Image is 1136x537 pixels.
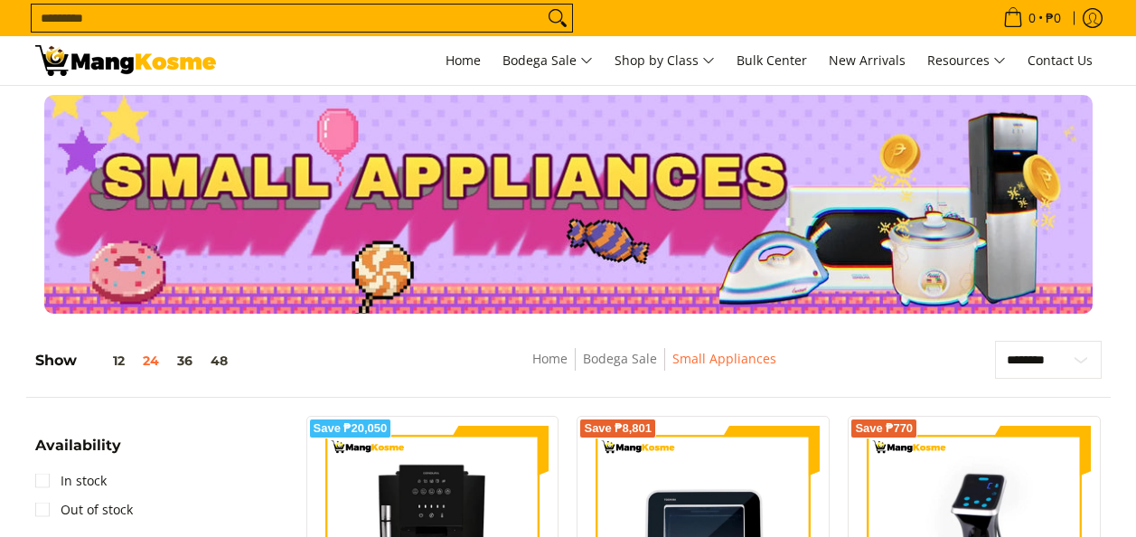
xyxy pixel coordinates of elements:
[820,36,915,85] a: New Arrivals
[927,50,1006,72] span: Resources
[35,45,216,76] img: Small Appliances l Mang Kosme: Home Appliances Warehouse Sale
[606,36,724,85] a: Shop by Class
[35,466,107,495] a: In stock
[437,36,490,85] a: Home
[584,423,652,434] span: Save ₱8,801
[1019,36,1102,85] a: Contact Us
[493,36,602,85] a: Bodega Sale
[855,423,913,434] span: Save ₱770
[400,348,908,389] nav: Breadcrumbs
[829,52,906,69] span: New Arrivals
[234,36,1102,85] nav: Main Menu
[35,352,237,370] h5: Show
[615,50,715,72] span: Shop by Class
[918,36,1015,85] a: Resources
[314,423,388,434] span: Save ₱20,050
[202,353,237,368] button: 48
[77,353,134,368] button: 12
[543,5,572,32] button: Search
[672,350,776,367] a: Small Appliances
[502,50,593,72] span: Bodega Sale
[35,438,121,453] span: Availability
[134,353,168,368] button: 24
[1028,52,1093,69] span: Contact Us
[1026,12,1038,24] span: 0
[35,438,121,466] summary: Open
[998,8,1066,28] span: •
[737,52,807,69] span: Bulk Center
[583,350,657,367] a: Bodega Sale
[35,495,133,524] a: Out of stock
[446,52,481,69] span: Home
[728,36,816,85] a: Bulk Center
[532,350,568,367] a: Home
[1043,12,1064,24] span: ₱0
[168,353,202,368] button: 36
